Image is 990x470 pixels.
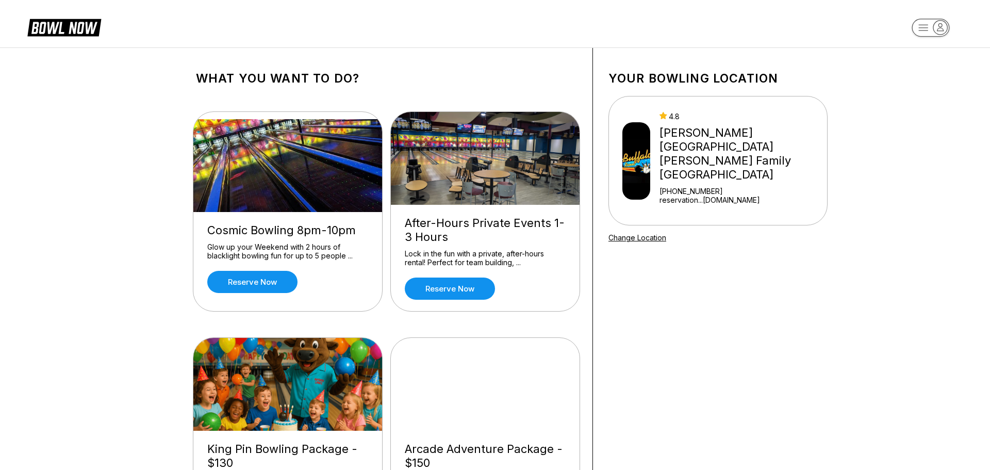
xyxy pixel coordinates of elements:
div: Arcade Adventure Package - $150 [405,442,566,470]
div: Glow up your Weekend with 2 hours of blacklight bowling fun for up to 5 people ... [207,242,368,261]
a: Reserve now [207,271,298,293]
h1: Your bowling location [608,71,828,86]
img: After-Hours Private Events 1-3 Hours [391,112,581,205]
img: Arcade Adventure Package - $150 [391,338,581,431]
div: After-Hours Private Events 1-3 Hours [405,216,566,244]
div: Lock in the fun with a private, after-hours rental! Perfect for team building, ... [405,249,566,267]
img: Buffaloe Lanes Mebane Family Bowling Center [622,122,650,200]
a: Reserve now [405,278,495,300]
img: King Pin Bowling Package - $130 [193,338,383,431]
div: [PHONE_NUMBER] [659,187,823,196]
h1: What you want to do? [196,71,577,86]
div: Cosmic Bowling 8pm-10pm [207,223,368,237]
div: [PERSON_NAME][GEOGRAPHIC_DATA] [PERSON_NAME] Family [GEOGRAPHIC_DATA] [659,126,823,182]
div: King Pin Bowling Package - $130 [207,442,368,470]
a: reservation...[DOMAIN_NAME] [659,196,823,204]
img: Cosmic Bowling 8pm-10pm [193,119,383,212]
div: 4.8 [659,112,823,121]
a: Change Location [608,233,666,242]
